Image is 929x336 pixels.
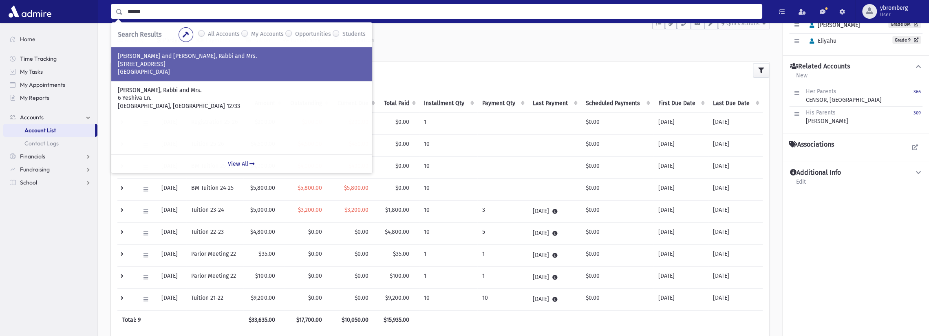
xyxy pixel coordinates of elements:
h4: Associations [789,141,834,149]
span: $0.00 [354,272,368,279]
td: [DATE] [708,156,763,178]
td: Tuition 22-23 [186,222,243,244]
td: $0.00 [581,156,653,178]
td: [DATE] [157,200,186,222]
td: 10 [477,288,528,310]
span: $0.00 [308,272,322,279]
span: Her Parents [806,88,836,95]
span: My Reports [20,94,49,101]
h4: Related Accounts [790,62,850,71]
td: Parlor Meeting 22 [186,266,243,288]
td: 1 [419,112,477,134]
td: [DATE] [653,288,708,310]
th: $15,935.00 [378,310,419,329]
p: [PERSON_NAME], Rabbi and Mrs. [118,86,366,94]
span: Accounts [20,114,44,121]
td: [DATE] [157,244,186,266]
span: Quick Actions [726,20,759,26]
span: $100.00 [390,272,409,279]
a: Grade BM [888,20,921,28]
td: 3 [477,200,528,222]
span: School [20,179,37,186]
td: [DATE] [708,178,763,200]
td: 1 [419,266,477,288]
td: [DATE] [708,244,763,266]
p: [GEOGRAPHIC_DATA] [118,68,366,76]
a: Time Tracking [3,52,97,65]
span: $0.00 [395,163,409,169]
a: Edit [796,177,806,192]
span: Home [20,35,35,43]
td: $5,000.00 [243,200,285,222]
th: Payment Qty: activate to sort column ascending [477,94,528,113]
td: [DATE] [157,266,186,288]
img: AdmirePro [7,3,53,20]
button: Quick Actions [718,18,769,29]
span: Contact Logs [24,140,59,147]
td: [DATE] [528,200,581,222]
span: $3,200.00 [344,206,368,213]
th: Total Paid: activate to sort column ascending [378,94,419,113]
td: [DATE] [708,266,763,288]
a: Accounts [3,111,97,124]
td: [DATE] [708,112,763,134]
td: 10 [419,222,477,244]
th: Total: 9 [117,310,243,329]
span: $0.00 [395,184,409,191]
p: [PERSON_NAME] and [PERSON_NAME], Rabbi and Mrs. [118,52,366,60]
th: $10,050.00 [332,310,378,329]
td: [DATE] [653,156,708,178]
a: Fundraising [3,163,97,176]
th: First Due Date: activate to sort column ascending [653,94,708,113]
label: Opportunities [295,30,331,40]
a: My Tasks [3,65,97,78]
th: Last Due Date: activate to sort column ascending [708,94,763,113]
span: His Parents [806,109,836,116]
div: Showing 1 to 9 of 9 entries [117,86,763,94]
td: $0.00 [581,134,653,156]
a: My Appointments [3,78,97,91]
td: $4,800.00 [243,222,285,244]
span: $5,800.00 [298,184,322,191]
a: Activity [111,29,150,52]
span: $0.00 [308,228,322,235]
span: $0.00 [354,228,368,235]
td: [DATE] [653,200,708,222]
a: Financials [3,150,97,163]
a: New [796,71,808,86]
td: 10 [419,156,477,178]
a: Contact Logs [3,137,97,150]
div: CENSOR, [GEOGRAPHIC_DATA] [806,87,882,104]
input: Search [123,4,762,19]
td: 10 [419,178,477,200]
td: $0.00 [581,222,653,244]
td: [DATE] [708,134,763,156]
td: $0.00 [581,244,653,266]
td: [DATE] [708,200,763,222]
th: $17,700.00 [285,310,332,329]
a: School [3,176,97,189]
p: [GEOGRAPHIC_DATA], [GEOGRAPHIC_DATA] 12733 [118,102,366,110]
label: All Accounts [208,30,240,40]
th: $33,635.00 [243,310,285,329]
button: Related Accounts [789,62,922,71]
td: [DATE] [708,222,763,244]
button: Additional Info [789,169,922,177]
td: Tuition 23-24 [186,200,243,222]
td: 10 [419,288,477,310]
td: $0.00 [581,112,653,134]
span: Eliyahu [806,37,836,44]
td: $0.00 [581,178,653,200]
span: My Tasks [20,68,43,75]
span: [PERSON_NAME] [806,22,860,29]
td: [DATE] [653,266,708,288]
td: [DATE] [653,178,708,200]
td: [DATE] [157,288,186,310]
td: 10 [419,134,477,156]
span: $1,800.00 [385,206,409,213]
span: $0.00 [308,250,322,257]
span: User [880,11,908,18]
th: Scheduled Payments: activate to sort column ascending [581,94,653,113]
span: Fundraising [20,166,50,173]
td: [DATE] [528,266,581,288]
